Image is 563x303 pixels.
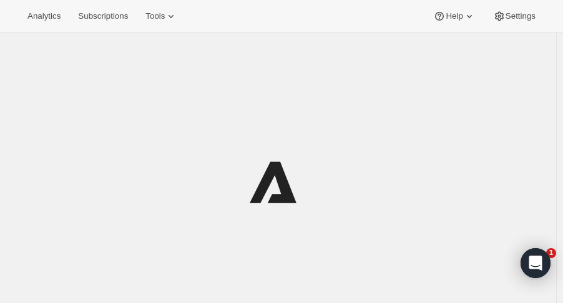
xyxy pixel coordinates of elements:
span: 1 [546,248,556,258]
button: Tools [138,7,185,25]
span: Tools [145,11,165,21]
button: Analytics [20,7,68,25]
span: Subscriptions [78,11,128,21]
button: Help [426,7,482,25]
button: Subscriptions [71,7,135,25]
div: Open Intercom Messenger [521,248,551,278]
span: Help [446,11,463,21]
span: Settings [506,11,536,21]
span: Analytics [27,11,61,21]
button: Settings [486,7,543,25]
